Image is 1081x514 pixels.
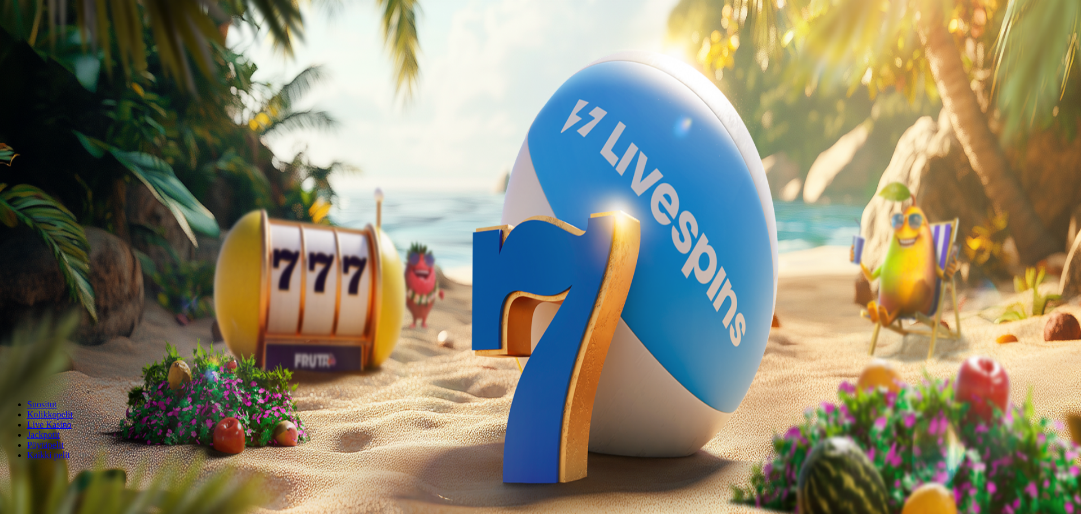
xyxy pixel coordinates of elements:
[27,450,70,460] a: Kaikki pelit
[27,420,72,429] a: Live Kasino
[5,380,1076,460] nav: Lobby
[5,380,1076,481] header: Lobby
[27,410,73,419] a: Kolikkopelit
[27,440,64,450] a: Pöytäpelit
[27,399,56,409] a: Suositut
[27,430,60,440] a: Jackpotit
